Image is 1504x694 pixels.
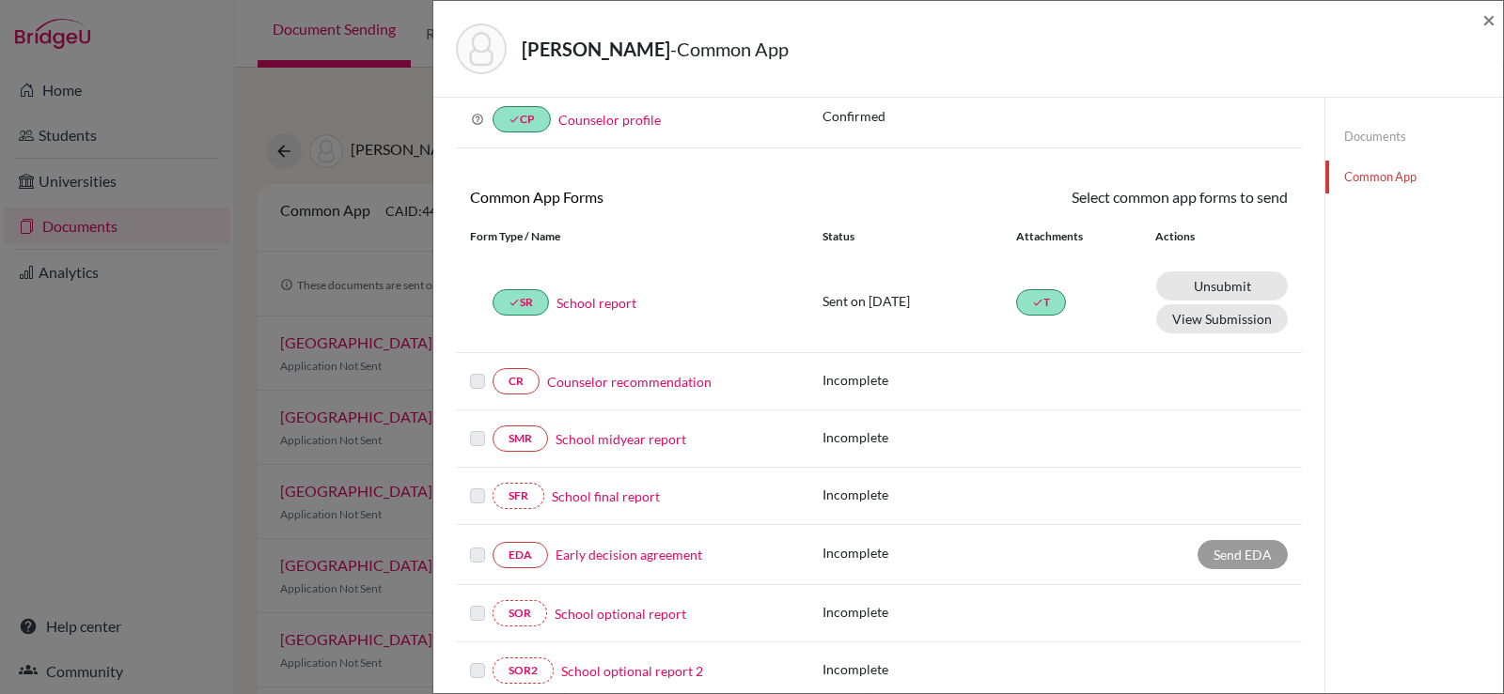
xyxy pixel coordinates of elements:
[822,602,1016,622] p: Incomplete
[555,604,686,624] a: School optional report
[493,289,549,316] a: doneSR
[493,106,551,132] a: doneCP
[493,425,548,452] a: SMR
[556,545,702,564] a: Early decision agreement
[670,38,789,60] span: - Common App
[822,659,1016,679] p: Incomplete
[456,188,879,206] h6: Common App Forms
[822,485,1016,504] p: Incomplete
[822,106,1288,126] p: Confirmed
[822,228,1016,245] div: Status
[822,427,1016,447] p: Incomplete
[509,297,520,308] i: done
[1198,540,1288,569] div: Send EDA
[822,291,1016,311] p: Sent on [DATE]
[1032,297,1043,308] i: done
[493,542,548,568] a: EDA
[1482,8,1496,31] button: Close
[556,293,636,313] a: School report
[547,372,712,392] a: Counselor recommendation
[552,486,660,506] a: School final report
[522,38,670,60] strong: [PERSON_NAME]
[493,483,544,509] a: SFR
[822,370,1016,390] p: Incomplete
[509,114,520,125] i: done
[1482,6,1496,33] span: ×
[1325,161,1503,193] a: Common App
[822,543,1016,563] p: Incomplete
[493,368,540,394] a: CR
[1325,120,1503,153] a: Documents
[558,112,661,128] a: Counselor profile
[1016,228,1133,245] div: Attachments
[879,186,1302,208] div: Select common app forms to send
[561,661,703,681] a: School optional report 2
[556,429,686,449] a: School midyear report
[1156,304,1288,333] button: View Submission
[456,228,808,245] div: Form Type / Name
[493,657,554,684] a: SOR2
[1156,271,1288,301] a: Unsubmit
[493,600,547,626] a: SOR
[1133,228,1249,245] div: Actions
[1016,289,1066,316] a: doneT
